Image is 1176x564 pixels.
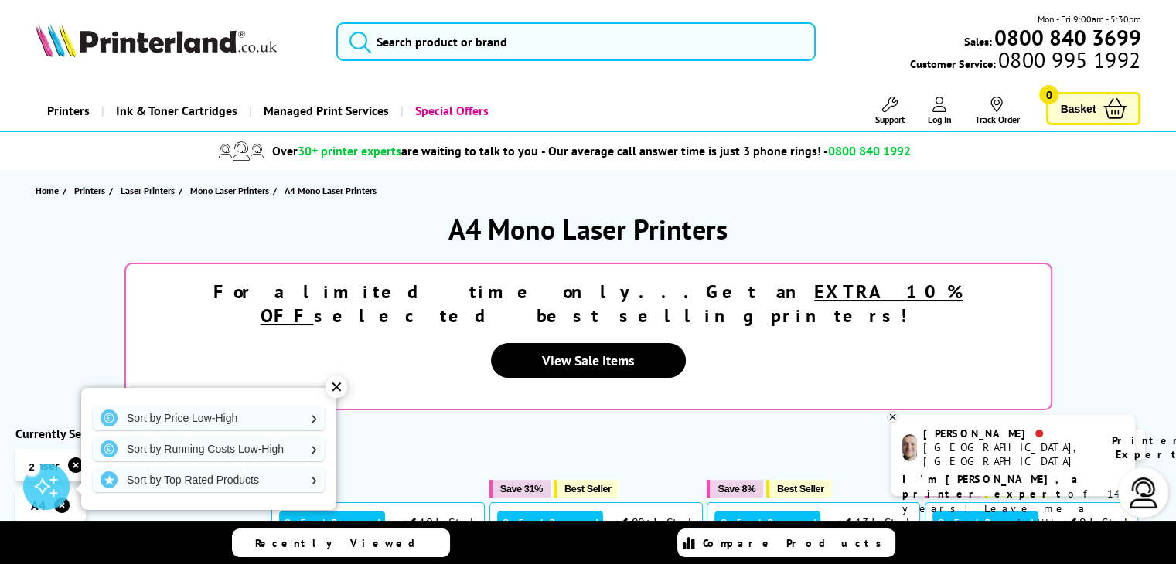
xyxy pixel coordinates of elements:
[766,480,832,498] button: Best Seller
[23,458,40,475] div: 2
[93,437,325,461] a: Sort by Running Costs Low-High
[497,511,603,533] div: Our Experts Recommend
[991,30,1140,45] a: 0800 840 3699
[500,483,543,494] span: Save 31%
[93,467,325,492] a: Sort by Top Rated Products
[1060,98,1096,119] span: Basket
[923,426,1092,440] div: [PERSON_NAME]
[404,515,476,530] div: 10 In Stock
[703,536,890,550] span: Compare Products
[902,472,1123,545] p: of 14 years! Leave me a message and I'll respond ASAP
[541,143,911,158] span: - Our average call answer time is just 3 phone rings! -
[828,143,911,158] span: 0800 840 1992
[116,91,237,131] span: Ink & Toner Cartridges
[36,23,317,60] a: Printerland Logo
[74,182,109,199] a: Printers
[272,143,538,158] span: Over are waiting to talk to you
[74,182,105,199] span: Printers
[261,280,963,328] u: EXTRA 10% OFF
[489,480,551,498] button: Save 31%
[93,406,325,430] a: Sort by Price Low-High
[36,91,101,131] a: Printers
[401,91,500,131] a: Special Offers
[1128,477,1159,508] img: user-headset-light.svg
[36,182,63,199] a: Home
[285,185,377,196] span: A4 Mono Laser Printers
[1039,85,1058,104] span: 0
[255,536,431,550] span: Recently Viewed
[910,53,1140,71] span: Customer Service:
[996,53,1140,67] span: 0800 995 1992
[927,97,951,125] a: Log In
[923,440,1092,468] div: [GEOGRAPHIC_DATA], [GEOGRAPHIC_DATA]
[994,23,1140,52] b: 0800 840 3699
[336,22,816,61] input: Search product or brand
[1046,92,1140,125] a: Basket 0
[874,114,904,125] span: Support
[121,182,179,199] a: Laser Printers
[554,480,619,498] button: Best Seller
[707,480,762,498] button: Save 8%
[249,91,401,131] a: Managed Print Services
[564,483,612,494] span: Best Seller
[963,34,991,49] span: Sales:
[927,114,951,125] span: Log In
[718,483,755,494] span: Save 8%
[677,528,895,557] a: Compare Products
[15,211,1161,247] h1: A4 Mono Laser Printers
[839,515,912,530] div: 13 In Stock
[121,182,175,199] span: Laser Printers
[874,97,904,125] a: Support
[974,97,1019,125] a: Track Order
[232,528,450,557] a: Recently Viewed
[190,182,269,199] span: Mono Laser Printers
[15,426,256,441] div: Currently Selected
[36,23,277,57] img: Printerland Logo
[213,280,963,328] strong: For a limited time only...Get an selected best selling printers!
[777,483,824,494] span: Best Seller
[1037,12,1140,26] span: Mon - Fri 9:00am - 5:30pm
[101,91,249,131] a: Ink & Toner Cartridges
[714,511,820,533] div: Our Experts Recommend
[615,515,694,530] div: 99+ In Stock
[902,472,1082,501] b: I'm [PERSON_NAME], a printer expert
[298,143,401,158] span: 30+ printer experts
[190,182,273,199] a: Mono Laser Printers
[279,511,385,533] div: Our Experts Recommend
[326,376,347,398] div: ✕
[491,343,686,378] a: View Sale Items
[902,434,917,461] img: ashley-livechat.png
[31,457,60,473] span: Laser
